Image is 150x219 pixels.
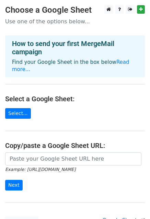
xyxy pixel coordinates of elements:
[12,39,138,56] h4: How to send your first MergeMail campaign
[5,95,145,103] h4: Select a Google Sheet:
[12,59,138,73] p: Find your Google Sheet in the box below
[12,59,129,72] a: Read more...
[5,152,141,165] input: Paste your Google Sheet URL here
[5,167,76,172] small: Example: [URL][DOMAIN_NAME]
[5,141,145,150] h4: Copy/paste a Google Sheet URL:
[5,5,145,15] h3: Choose a Google Sheet
[5,18,145,25] p: Use one of the options below...
[5,180,23,191] input: Next
[5,108,31,119] a: Select...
